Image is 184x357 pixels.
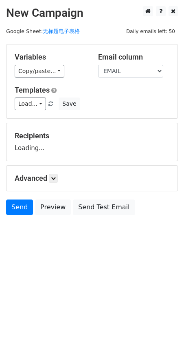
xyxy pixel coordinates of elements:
[6,28,80,34] small: Google Sheet:
[123,28,178,34] a: Daily emails left: 50
[15,131,169,140] h5: Recipients
[15,174,169,183] h5: Advanced
[15,131,169,153] div: Loading...
[73,200,135,215] a: Send Test Email
[15,65,64,78] a: Copy/paste...
[15,98,46,110] a: Load...
[123,27,178,36] span: Daily emails left: 50
[98,53,169,62] h5: Email column
[6,200,33,215] a: Send
[59,98,80,110] button: Save
[35,200,71,215] a: Preview
[15,53,86,62] h5: Variables
[43,28,80,34] a: 无标题电子表格
[15,86,50,94] a: Templates
[6,6,178,20] h2: New Campaign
